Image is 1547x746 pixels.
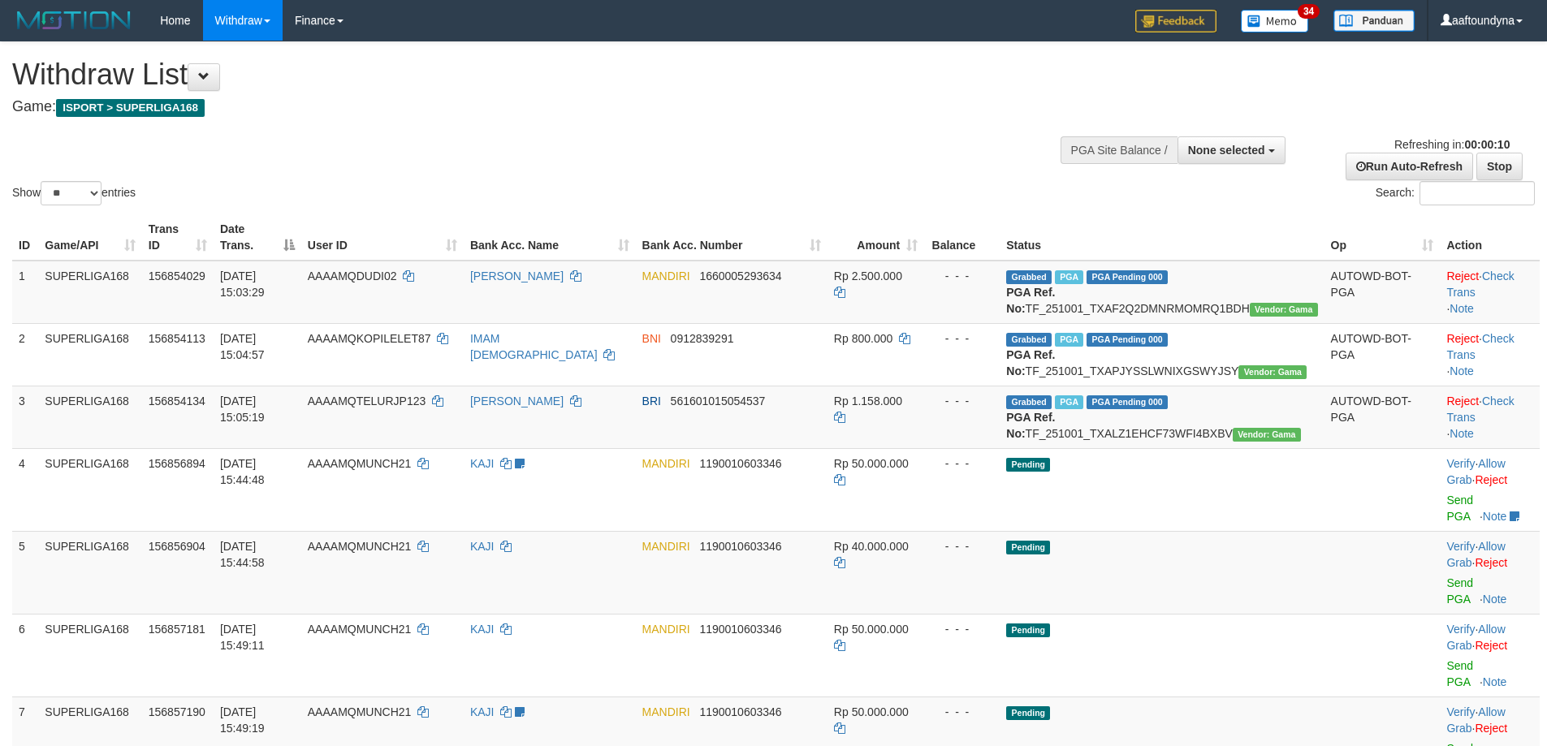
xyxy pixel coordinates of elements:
[1238,365,1307,379] span: Vendor URL: https://trx31.1velocity.biz
[931,704,993,720] div: - - -
[1324,214,1441,261] th: Op: activate to sort column ascending
[470,540,495,553] a: KAJI
[1446,332,1479,345] a: Reject
[699,457,781,470] span: Copy 1190010603346 to clipboard
[470,457,495,470] a: KAJI
[12,261,38,324] td: 1
[1241,10,1309,32] img: Button%20Memo.svg
[1446,457,1505,486] a: Allow Grab
[12,448,38,531] td: 4
[308,457,412,470] span: AAAAMQMUNCH21
[1440,323,1540,386] td: · ·
[308,540,412,553] span: AAAAMQMUNCH21
[1087,333,1168,347] span: PGA Pending
[1446,623,1505,652] a: Allow Grab
[12,214,38,261] th: ID
[1006,541,1050,554] span: Pending
[220,332,265,361] span: [DATE] 15:04:57
[1446,395,1514,424] a: Check Trans
[1394,138,1510,151] span: Refreshing in:
[636,214,828,261] th: Bank Acc. Number: activate to sort column ascending
[308,332,431,345] span: AAAAMQKOPILELET87
[1464,138,1510,151] strong: 00:00:10
[931,330,993,347] div: - - -
[1333,10,1415,32] img: panduan.png
[834,457,909,470] span: Rp 50.000.000
[38,214,141,261] th: Game/API: activate to sort column ascending
[1446,270,1479,282] a: Reject
[642,270,690,282] span: MANDIRI
[1446,457,1475,470] a: Verify
[220,540,265,569] span: [DATE] 15:44:58
[220,705,265,735] span: [DATE] 15:49:19
[41,181,102,205] select: Showentries
[1233,428,1301,442] span: Vendor URL: https://trx31.1velocity.biz
[1376,181,1535,205] label: Search:
[1476,153,1523,180] a: Stop
[1475,556,1507,569] a: Reject
[38,531,141,614] td: SUPERLIGA168
[1440,261,1540,324] td: · ·
[38,614,141,696] td: SUPERLIGA168
[1446,576,1473,606] a: Send PGA
[1483,510,1507,523] a: Note
[1446,332,1514,361] a: Check Trans
[671,395,766,407] span: Copy 561601015054537 to clipboard
[1188,144,1265,157] span: None selected
[1446,540,1505,569] a: Allow Grab
[1450,364,1474,377] a: Note
[642,395,661,407] span: BRI
[1006,286,1055,315] b: PGA Ref. No:
[699,540,781,553] span: Copy 1190010603346 to clipboard
[470,623,495,636] a: KAJI
[38,386,141,448] td: SUPERLIGA168
[699,270,781,282] span: Copy 1660005293634 to clipboard
[828,214,924,261] th: Amount: activate to sort column ascending
[1006,458,1050,472] span: Pending
[56,99,205,117] span: ISPORT > SUPERLIGA168
[1000,323,1324,386] td: TF_251001_TXAPJYSSLWNIXGSWYJSY
[1450,302,1474,315] a: Note
[699,705,781,718] span: Copy 1190010603346 to clipboard
[1324,386,1441,448] td: AUTOWD-BOT-PGA
[308,623,412,636] span: AAAAMQMUNCH21
[1440,448,1540,531] td: · ·
[1446,705,1475,718] a: Verify
[1324,323,1441,386] td: AUTOWD-BOT-PGA
[149,395,205,407] span: 156854134
[308,705,412,718] span: AAAAMQMUNCH21
[12,531,38,614] td: 5
[1446,395,1479,407] a: Reject
[1006,270,1052,284] span: Grabbed
[1135,10,1216,32] img: Feedback.jpg
[470,395,564,407] a: [PERSON_NAME]
[220,457,265,486] span: [DATE] 15:44:48
[834,540,909,553] span: Rp 40.000.000
[1450,427,1474,440] a: Note
[924,214,1000,261] th: Balance
[1006,706,1050,720] span: Pending
[1483,593,1507,606] a: Note
[642,540,690,553] span: MANDIRI
[1475,639,1507,652] a: Reject
[1446,705,1505,735] a: Allow Grab
[470,332,598,361] a: IMAM [DEMOGRAPHIC_DATA]
[1440,386,1540,448] td: · ·
[38,448,141,531] td: SUPERLIGA168
[642,332,661,345] span: BNI
[1055,333,1083,347] span: Marked by aafchhiseyha
[142,214,214,261] th: Trans ID: activate to sort column ascending
[12,58,1015,91] h1: Withdraw List
[214,214,301,261] th: Date Trans.: activate to sort column descending
[1440,214,1540,261] th: Action
[1475,722,1507,735] a: Reject
[931,621,993,637] div: - - -
[834,395,902,407] span: Rp 1.158.000
[1006,411,1055,440] b: PGA Ref. No:
[1178,136,1286,164] button: None selected
[12,323,38,386] td: 2
[1446,623,1475,636] a: Verify
[220,623,265,652] span: [DATE] 15:49:11
[149,705,205,718] span: 156857190
[308,270,397,282] span: AAAAMQDUDI02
